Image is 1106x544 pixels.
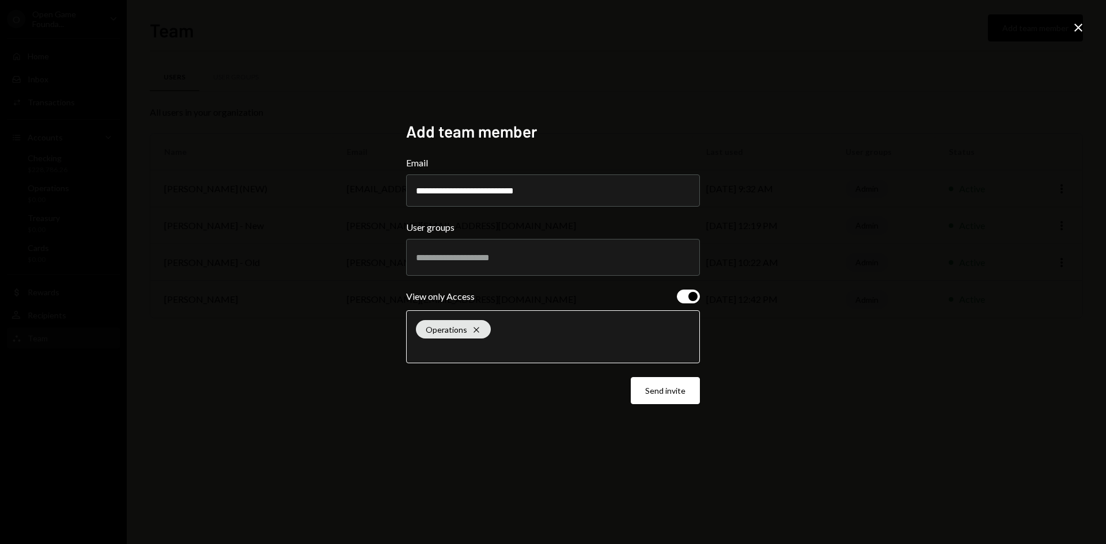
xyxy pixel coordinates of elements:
div: Operations [416,320,491,338]
label: Email [406,156,700,170]
div: View only Access [406,290,475,303]
h2: Add team member [406,120,700,143]
label: User groups [406,220,700,234]
button: Send invite [631,377,700,404]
